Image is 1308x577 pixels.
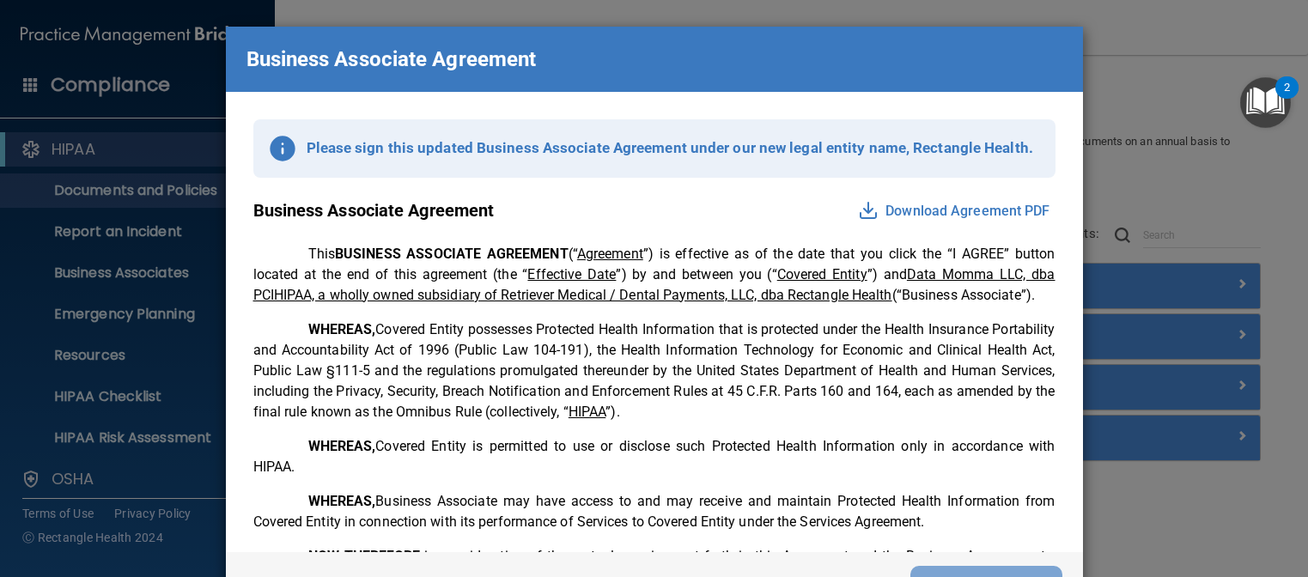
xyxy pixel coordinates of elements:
p: Please sign this updated Business Associate Agreement under our new legal entity name, Rectangle ... [307,135,1033,161]
iframe: Drift Widget Chat Controller [1011,455,1287,524]
u: Covered Entity [777,266,867,282]
p: Business Associate Agreement [246,40,537,78]
u: Data Momma LLC, dba PCIHIPAA, a wholly owned subsidiary of Retriever Medical / Dental Payments, L... [253,266,1056,303]
span: WHEREAS, [308,438,376,454]
p: Business Associate Agreement [253,195,495,227]
div: 2 [1284,88,1290,110]
p: Business Associate may have access to and may receive and maintain Protected Health Information f... [253,491,1056,532]
p: Covered Entity possesses Protected Health Information that is protected under the Health Insuranc... [253,319,1056,422]
span: NOW THEREFORE, [308,548,424,564]
p: This (“ ”) is effective as of the date that you click the “I AGREE” button located at the end of ... [253,244,1056,306]
p: Covered Entity is permitted to use or disclose such Protected Health Information only in accordan... [253,436,1056,477]
u: HIPAA [569,404,606,420]
u: Agreement [577,246,643,262]
u: Effective Date [527,266,616,282]
span: WHEREAS, [308,493,376,509]
span: BUSINESS ASSOCIATE AGREEMENT [335,246,569,262]
span: WHEREAS, [308,321,376,337]
button: Download Agreement PDF [853,197,1055,225]
button: Open Resource Center, 2 new notifications [1240,77,1291,128]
